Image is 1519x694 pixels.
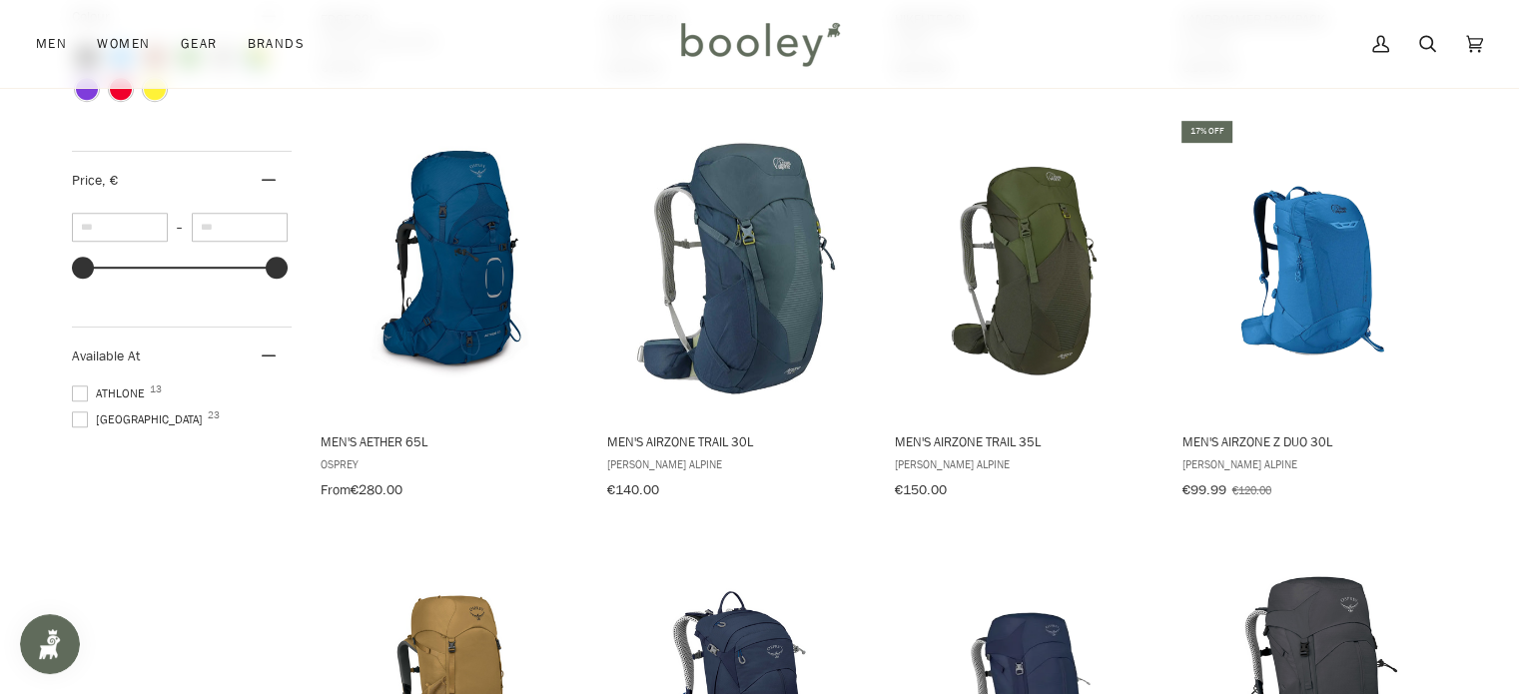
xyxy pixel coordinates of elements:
span: – [168,219,192,236]
span: €140.00 [607,480,659,499]
span: [PERSON_NAME] Alpine [1181,455,1440,472]
span: Women [97,34,150,54]
span: Men's AirZone Trail 30L [607,432,866,450]
span: , € [102,171,118,190]
a: Men's AirZone Trail 35L [892,118,1156,505]
img: Lowe Alpine Men's AirZone Trail 30L Tempest Blue / Orion Blue - Booley Galway [604,135,869,399]
iframe: Button to open loyalty program pop-up [20,614,80,674]
span: Osprey [321,455,579,472]
span: 23 [208,410,220,420]
span: Brands [247,34,305,54]
span: €99.99 [1181,480,1225,499]
span: Colour: Purple [76,78,98,100]
span: Price [72,171,118,190]
span: Gear [181,34,218,54]
span: €120.00 [1231,481,1270,498]
span: Men's Aether 65L [321,432,579,450]
span: Athlone [72,384,151,402]
span: Men's AirZone Z Duo 30L [1181,432,1440,450]
span: 13 [150,384,162,394]
span: Colour: Yellow [144,78,166,100]
span: [PERSON_NAME] Alpine [607,455,866,472]
img: Osprey Men's Aether 65L Deep Water Blue - Booley Galway [318,135,582,399]
span: [PERSON_NAME] Alpine [895,455,1153,472]
span: From [321,480,351,499]
a: Men's AirZone Z Duo 30L [1178,118,1443,505]
span: Men's AirZone Trail 35L [895,432,1153,450]
span: [GEOGRAPHIC_DATA] [72,410,209,428]
span: Men [36,34,67,54]
div: 17% off [1181,121,1231,142]
span: Colour: Red [110,78,132,100]
span: €150.00 [895,480,947,499]
input: Minimum value [72,213,168,242]
input: Maximum value [192,213,288,242]
img: Booley [672,15,847,73]
a: Men's Aether 65L [318,118,582,505]
a: Men's AirZone Trail 30L [604,118,869,505]
img: Lowe Alpine Men's Airzone Trail 35L Army / Bracken - Booley Galway [892,135,1156,399]
span: Available At [72,347,140,365]
span: €280.00 [351,480,402,499]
